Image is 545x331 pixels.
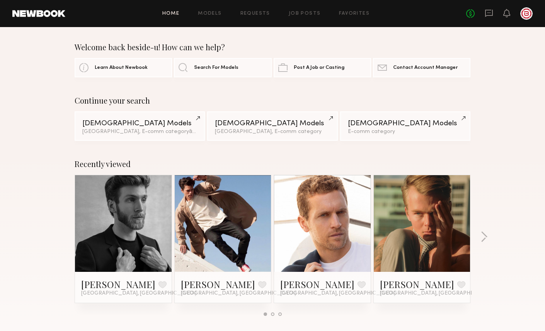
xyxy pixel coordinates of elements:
div: [DEMOGRAPHIC_DATA] Models [82,120,197,127]
a: [DEMOGRAPHIC_DATA] Models[GEOGRAPHIC_DATA], E-comm category [207,111,337,141]
a: Contact Account Manager [373,58,470,77]
div: [DEMOGRAPHIC_DATA] Models [348,120,463,127]
div: [GEOGRAPHIC_DATA], E-comm category [82,129,197,135]
a: Home [162,11,180,16]
span: [GEOGRAPHIC_DATA], [GEOGRAPHIC_DATA] [81,290,196,297]
span: [GEOGRAPHIC_DATA], [GEOGRAPHIC_DATA] [181,290,296,297]
span: Contact Account Manager [393,65,458,70]
a: Requests [240,11,270,16]
a: Favorites [339,11,370,16]
div: [GEOGRAPHIC_DATA], E-comm category [215,129,330,135]
span: Learn About Newbook [95,65,148,70]
a: Post A Job or Casting [274,58,371,77]
a: Job Posts [289,11,321,16]
span: Post A Job or Casting [294,65,344,70]
a: [PERSON_NAME] [380,278,454,290]
a: Models [198,11,221,16]
span: [GEOGRAPHIC_DATA], [GEOGRAPHIC_DATA] [280,290,395,297]
a: [PERSON_NAME] [181,278,255,290]
a: Learn About Newbook [75,58,172,77]
div: Welcome back beside-u! How can we help? [75,43,470,52]
span: Search For Models [194,65,238,70]
a: [PERSON_NAME] [81,278,155,290]
span: & 1 other filter [189,129,222,134]
div: [DEMOGRAPHIC_DATA] Models [215,120,330,127]
a: [DEMOGRAPHIC_DATA] Models[GEOGRAPHIC_DATA], E-comm category&1other filter [75,111,205,141]
a: Search For Models [174,58,271,77]
div: E-comm category [348,129,463,135]
div: Continue your search [75,96,470,105]
a: [PERSON_NAME] [280,278,354,290]
a: [DEMOGRAPHIC_DATA] ModelsE-comm category [340,111,470,141]
div: Recently viewed [75,159,470,169]
span: [GEOGRAPHIC_DATA], [GEOGRAPHIC_DATA] [380,290,495,297]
